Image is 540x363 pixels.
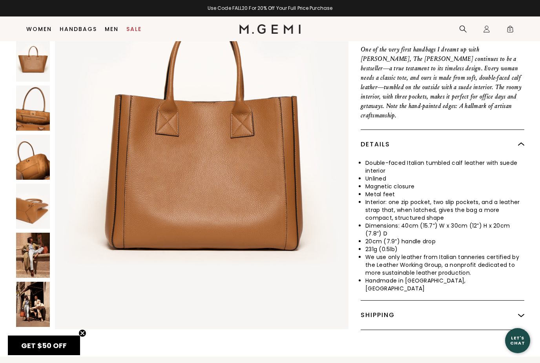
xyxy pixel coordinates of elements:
[16,184,50,229] img: The Elena Grande Tote
[365,237,524,245] li: 20cm (7.9”) handle drop
[365,159,524,175] li: Double-faced Italian tumbled calf leather with suede interior
[365,175,524,182] li: Unlined
[365,245,524,253] li: 231g (0.5lb)
[16,135,50,180] img: The Elena Grande Tote
[505,336,530,345] div: Let's Chat
[365,182,524,190] li: Magnetic closure
[16,86,50,131] img: The Elena Grande Tote
[126,26,142,32] a: Sale
[365,253,524,277] li: We use only leather from Italian tanneries certified by the Leather Working Group, a nonprofit de...
[506,27,514,35] span: 0
[21,341,67,350] span: GET $50 OFF
[16,233,50,278] img: The Elena Grande Tote
[365,190,524,198] li: Metal feet
[16,36,50,82] img: The Elena Grande Tote
[105,26,119,32] a: Men
[16,281,50,327] img: The Elena Grande Tote
[361,45,524,120] p: One of the very first handbags I dreamt up with [PERSON_NAME], The [PERSON_NAME] continues to be ...
[239,24,301,34] img: M.Gemi
[26,26,52,32] a: Women
[8,336,80,355] div: GET $50 OFFClose teaser
[78,329,86,337] button: Close teaser
[365,198,524,222] li: Interior: one zip pocket, two slip pockets, and a leather strap that, when latched, gives the bag...
[365,222,524,237] li: Dimensions: 40cm (15.7”) W x 30cm (12”) H x 20cm (7.8”) D
[365,277,524,292] li: Handmade in [GEOGRAPHIC_DATA], [GEOGRAPHIC_DATA]
[361,130,524,159] div: Details
[60,26,97,32] a: Handbags
[361,301,524,330] div: Shipping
